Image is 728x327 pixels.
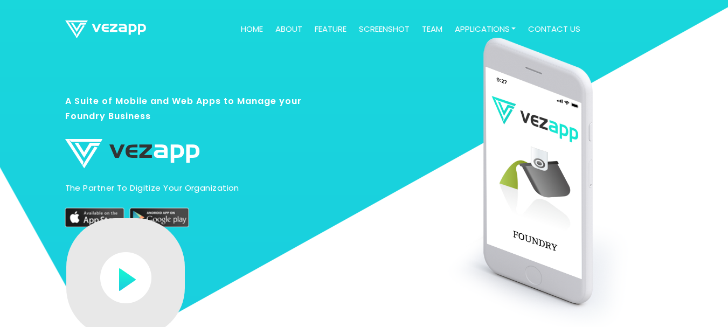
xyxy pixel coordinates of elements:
[65,138,200,168] img: logo
[100,252,151,303] img: play-button
[237,19,267,40] a: Home
[355,19,414,40] a: screenshot
[65,20,146,38] img: logo
[418,19,447,40] a: team
[271,19,307,40] a: about
[65,208,124,227] img: appstore
[65,182,316,194] p: The partner to digitize your organization
[450,19,521,40] a: Applications
[130,208,189,227] img: play-store
[65,93,316,134] h3: A Suite of Mobile and Web Apps to Manage your Foundry Business
[310,19,351,40] a: feature
[524,19,585,40] a: contact us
